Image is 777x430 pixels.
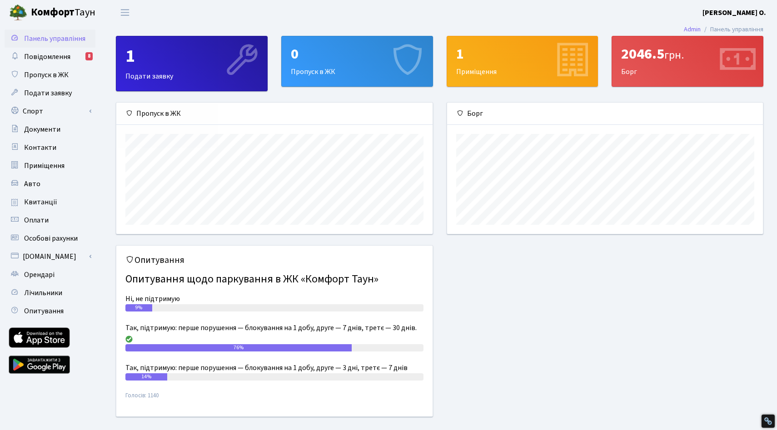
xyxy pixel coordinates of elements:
span: Контакти [24,143,56,153]
div: 1 [456,45,589,63]
div: Пропуск в ЖК [282,36,433,86]
div: 1 [125,45,258,67]
span: грн. [664,47,684,63]
div: Приміщення [447,36,598,86]
a: 0Пропуск в ЖК [281,36,433,87]
a: Лічильники [5,284,95,302]
a: Авто [5,175,95,193]
div: Борг [612,36,763,86]
div: Пропуск в ЖК [116,103,433,125]
a: [PERSON_NAME] О. [702,7,766,18]
span: Повідомлення [24,52,70,62]
h5: Опитування [125,255,423,266]
div: Restore Info Box &#10;&#10;NoFollow Info:&#10; META-Robots NoFollow: &#09;true&#10; META-Robots N... [764,417,772,425]
a: Повідомлення8 [5,48,95,66]
nav: breadcrumb [670,20,777,39]
div: Так, підтримую: перше порушення — блокування на 1 добу, друге — 7 днів, третє — 30 днів. [125,322,423,344]
div: 14% [125,373,167,381]
span: Опитування [24,306,64,316]
h4: Опитування щодо паркування в ЖК «Комфорт Таун» [125,269,423,290]
span: Особові рахунки [24,233,78,243]
div: 9% [125,304,152,311]
a: Квитанції [5,193,95,211]
div: 8 [85,52,93,60]
a: 1Подати заявку [116,36,268,91]
a: Admin [684,25,701,34]
img: logo.png [9,4,27,22]
span: Приміщення [24,161,65,171]
a: Приміщення [5,157,95,175]
a: Контакти [5,138,95,157]
span: Подати заявку [24,88,72,98]
div: 0 [291,45,423,63]
a: [DOMAIN_NAME] [5,247,95,266]
li: Панель управління [701,25,763,35]
div: Борг [447,103,763,125]
span: Документи [24,124,60,134]
span: Таун [31,5,95,20]
a: Орендарі [5,266,95,284]
div: 2046.5 [621,45,754,63]
a: 1Приміщення [447,36,598,87]
div: 76% [125,344,352,351]
span: Лічильники [24,288,62,298]
a: Документи [5,120,95,138]
b: [PERSON_NAME] О. [702,8,766,18]
span: Квитанції [24,197,57,207]
div: Так, підтримую: перше порушення — блокування на 1 добу, друге — 3 дні, третє — 7 днів [125,362,423,373]
span: Панель управління [24,34,85,44]
span: Оплати [24,215,49,225]
a: Подати заявку [5,84,95,102]
span: Орендарі [24,270,55,280]
small: Голосів: 1140 [125,391,423,407]
span: Пропуск в ЖК [24,70,69,80]
a: Пропуск в ЖК [5,66,95,84]
div: Ні, не підтримую [125,293,423,304]
a: Спорт [5,102,95,120]
a: Оплати [5,211,95,229]
a: Опитування [5,302,95,320]
span: Авто [24,179,40,189]
div: Подати заявку [116,36,267,91]
a: Панель управління [5,30,95,48]
b: Комфорт [31,5,75,20]
button: Переключити навігацію [114,5,136,20]
a: Особові рахунки [5,229,95,247]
